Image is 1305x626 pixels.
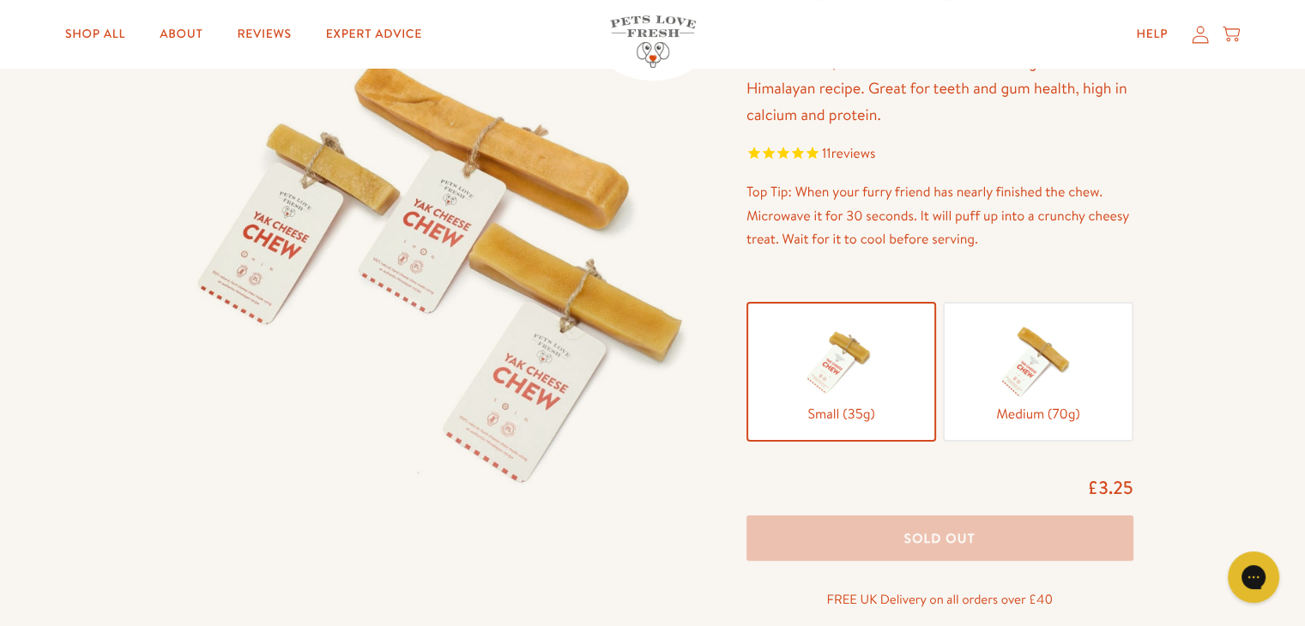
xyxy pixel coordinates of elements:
[1219,545,1288,609] iframe: Gorgias live chat messenger
[746,181,1133,251] p: Top Tip: When your furry friend has nearly finished the chew. Microwave it for 30 seconds. It wil...
[746,142,1133,168] span: Rated 5.0 out of 5 stars 11 reviews
[822,144,876,163] span: 11 reviews
[51,17,139,51] a: Shop All
[610,15,696,68] img: Pets Love Fresh
[831,144,876,163] span: reviews
[746,588,1133,611] p: FREE UK Delivery on all orders over £40
[1122,17,1181,51] a: Help
[762,403,921,426] span: Small (35g)
[1087,475,1133,500] span: £3.25
[146,17,216,51] a: About
[312,17,436,51] a: Expert Advice
[904,529,976,547] span: Sold Out
[223,17,305,51] a: Reviews
[746,50,1133,129] p: 100% natural, hard cheese chew made using an authentic Himalayan recipe. Great for teeth and gum ...
[746,515,1133,561] button: Sold Out
[958,403,1117,426] span: Medium (70g)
